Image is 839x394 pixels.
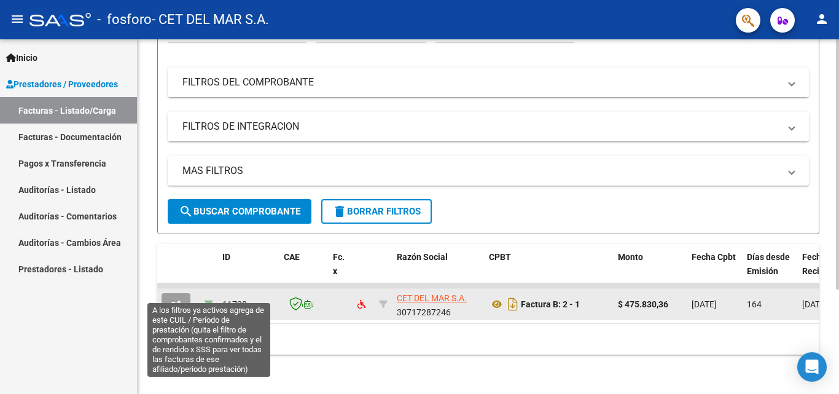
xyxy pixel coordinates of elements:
[397,291,479,317] div: 30717287246
[692,252,736,262] span: Fecha Cpbt
[802,299,827,309] span: [DATE]
[397,252,448,262] span: Razón Social
[333,252,345,276] span: Fc. x
[742,244,797,298] datatable-header-cell: Días desde Emisión
[328,244,353,298] datatable-header-cell: Fc. x
[392,244,484,298] datatable-header-cell: Razón Social
[321,199,432,224] button: Borrar Filtros
[179,206,300,217] span: Buscar Comprobante
[802,252,837,276] span: Fecha Recibido
[10,12,25,26] mat-icon: menu
[279,244,328,298] datatable-header-cell: CAE
[397,293,467,303] span: CET DEL MAR S.A.
[747,252,790,276] span: Días desde Emisión
[168,68,809,97] mat-expansion-panel-header: FILTROS DEL COMPROBANTE
[168,199,311,224] button: Buscar Comprobante
[521,299,580,309] strong: Factura B: 2 - 1
[618,252,643,262] span: Monto
[505,294,521,314] i: Descargar documento
[6,51,37,65] span: Inicio
[692,299,717,309] span: [DATE]
[152,6,269,33] span: - CET DEL MAR S.A.
[284,252,300,262] span: CAE
[814,12,829,26] mat-icon: person
[613,244,687,298] datatable-header-cell: Monto
[222,299,247,309] span: 11728
[157,324,819,355] div: 1 total
[618,299,668,309] strong: $ 475.830,36
[484,244,613,298] datatable-header-cell: CPBT
[168,156,809,186] mat-expansion-panel-header: MAS FILTROS
[6,77,118,91] span: Prestadores / Proveedores
[332,206,421,217] span: Borrar Filtros
[182,164,779,178] mat-panel-title: MAS FILTROS
[747,299,762,309] span: 164
[489,252,511,262] span: CPBT
[182,76,779,89] mat-panel-title: FILTROS DEL COMPROBANTE
[168,112,809,141] mat-expansion-panel-header: FILTROS DE INTEGRACION
[687,244,742,298] datatable-header-cell: Fecha Cpbt
[97,6,152,33] span: - fosforo
[217,244,279,298] datatable-header-cell: ID
[332,204,347,219] mat-icon: delete
[179,204,193,219] mat-icon: search
[222,252,230,262] span: ID
[797,352,827,382] div: Open Intercom Messenger
[182,120,779,133] mat-panel-title: FILTROS DE INTEGRACION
